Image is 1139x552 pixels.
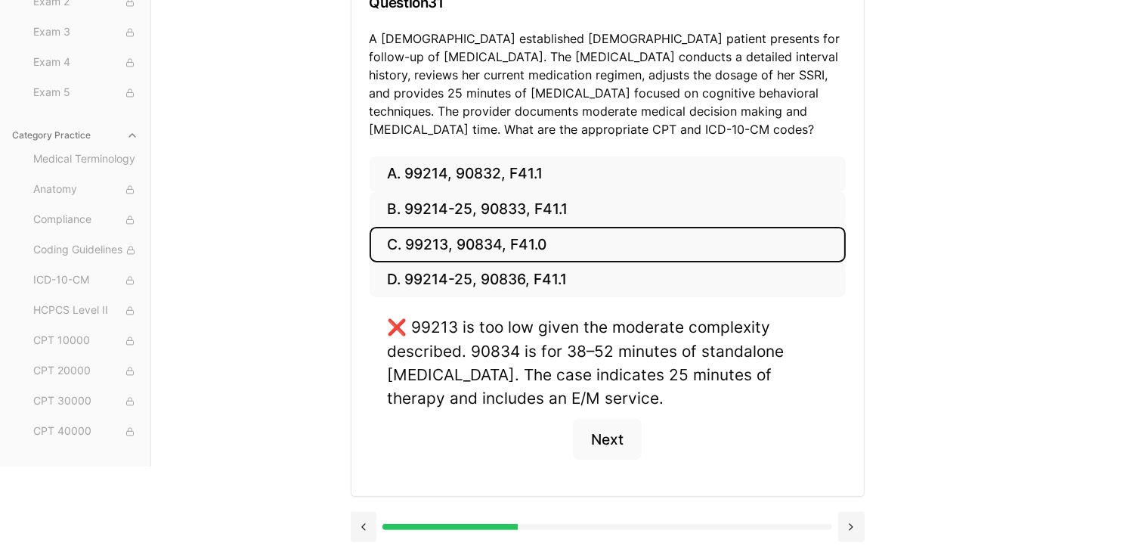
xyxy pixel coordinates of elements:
button: CPT 40000 [27,420,144,444]
button: Coding Guidelines [27,238,144,262]
span: Exam 4 [33,54,138,71]
span: Medical Terminology [33,151,138,168]
button: ICD-10-CM [27,268,144,293]
button: Exam 3 [27,20,144,45]
button: B. 99214-25, 90833, F41.1 [370,192,846,228]
button: D. 99214-25, 90836, F41.1 [370,262,846,298]
p: A [DEMOGRAPHIC_DATA] established [DEMOGRAPHIC_DATA] patient presents for follow-up of [MEDICAL_DA... [370,29,846,138]
span: Compliance [33,212,138,228]
button: Exam 5 [27,81,144,105]
span: CPT 40000 [33,423,138,440]
button: Medical Terminology [27,147,144,172]
button: CPT 50000 [27,450,144,474]
span: CPT 50000 [33,454,138,470]
button: Compliance [27,208,144,232]
button: Exam 4 [27,51,144,75]
span: CPT 20000 [33,363,138,380]
button: CPT 30000 [27,389,144,414]
div: ❌ 99213 is too low given the moderate complexity described. 90834 is for 38–52 minutes of standal... [388,315,828,410]
button: CPT 20000 [27,359,144,383]
span: ICD-10-CM [33,272,138,289]
span: Exam 5 [33,85,138,101]
button: A. 99214, 90832, F41.1 [370,157,846,192]
span: CPT 30000 [33,393,138,410]
span: Coding Guidelines [33,242,138,259]
span: Anatomy [33,181,138,198]
span: CPT 10000 [33,333,138,349]
button: HCPCS Level II [27,299,144,323]
button: Category Practice [6,123,144,147]
button: Next [573,419,642,460]
button: CPT 10000 [27,329,144,353]
span: HCPCS Level II [33,302,138,319]
span: Exam 3 [33,24,138,41]
button: C. 99213, 90834, F41.0 [370,227,846,262]
button: Anatomy [27,178,144,202]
